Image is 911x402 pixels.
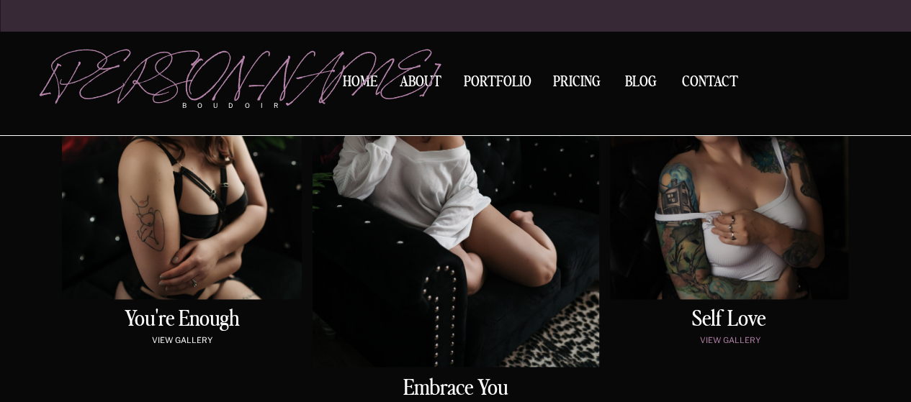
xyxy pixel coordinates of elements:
[549,75,605,94] a: Pricing
[459,75,537,94] a: Portfolio
[43,51,302,94] a: [PERSON_NAME]
[619,75,663,88] a: BLOG
[336,378,577,400] a: embrace You
[676,75,744,90] a: Contact
[66,336,299,348] a: view gallery
[66,309,299,332] a: You're enough
[611,309,848,332] a: Self love
[614,336,847,348] a: view gallery
[182,101,302,111] p: boudoir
